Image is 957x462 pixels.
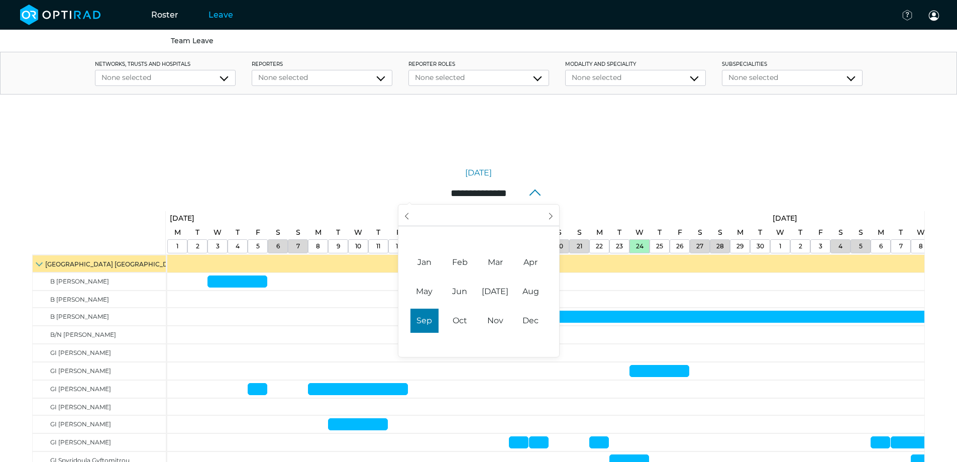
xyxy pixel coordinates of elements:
[465,167,492,179] a: [DATE]
[171,36,214,45] a: Team Leave
[877,240,885,253] a: October 6, 2025
[516,309,545,333] span: December 1, 2025
[796,225,805,240] a: October 2, 2025
[214,240,222,253] a: September 3, 2025
[722,60,863,68] label: Subspecialities
[675,225,685,240] a: September 26, 2025
[50,349,111,356] span: GI [PERSON_NAME]
[593,240,605,253] a: September 22, 2025
[462,210,495,221] input: Year
[50,278,109,285] span: B [PERSON_NAME]
[774,225,787,240] a: October 1, 2025
[796,240,805,253] a: October 2, 2025
[555,225,564,240] a: September 20, 2025
[410,309,439,333] span: September 1, 2025
[50,296,109,303] span: B [PERSON_NAME]
[777,240,784,253] a: October 1, 2025
[481,309,509,333] span: November 1, 2025
[856,225,866,240] a: October 5, 2025
[754,240,767,253] a: September 30, 2025
[897,240,905,253] a: October 7, 2025
[374,225,383,240] a: September 11, 2025
[914,225,927,240] a: October 8, 2025
[481,280,509,304] span: July 1, 2025
[167,211,197,226] a: September 1, 2025
[896,225,905,240] a: October 7, 2025
[50,403,111,411] span: GI [PERSON_NAME]
[101,72,229,83] div: None selected
[233,240,242,253] a: September 4, 2025
[50,420,111,428] span: GI [PERSON_NAME]
[770,211,800,226] a: October 1, 2025
[415,72,543,83] div: None selected
[294,240,302,253] a: September 7, 2025
[193,225,202,240] a: September 2, 2025
[674,240,686,253] a: September 26, 2025
[633,240,646,253] a: September 24, 2025
[714,240,726,253] a: September 28, 2025
[654,240,666,253] a: September 25, 2025
[875,225,887,240] a: October 6, 2025
[836,240,845,253] a: October 4, 2025
[353,240,364,253] a: September 10, 2025
[553,240,566,253] a: September 20, 2025
[446,250,474,274] span: February 1, 2025
[575,225,584,240] a: September 21, 2025
[734,240,746,253] a: September 29, 2025
[394,225,403,240] a: September 12, 2025
[95,60,236,68] label: networks, trusts and hospitals
[756,225,765,240] a: September 30, 2025
[274,240,282,253] a: September 6, 2025
[374,240,383,253] a: September 11, 2025
[334,225,343,240] a: September 9, 2025
[836,225,845,240] a: October 4, 2025
[50,367,111,375] span: GI [PERSON_NAME]
[408,60,549,68] label: Reporter roles
[615,225,624,240] a: September 23, 2025
[516,250,545,274] span: April 1, 2025
[45,260,182,268] span: [GEOGRAPHIC_DATA] [GEOGRAPHIC_DATA]
[313,240,323,253] a: September 8, 2025
[258,72,386,83] div: None selected
[410,280,439,304] span: May 1, 2025
[193,240,202,253] a: September 2, 2025
[252,60,392,68] label: Reporters
[715,225,725,240] a: September 28, 2025
[50,385,111,393] span: GI [PERSON_NAME]
[253,225,263,240] a: September 5, 2025
[734,225,746,240] a: September 29, 2025
[572,72,699,83] div: None selected
[410,250,439,274] span: January 1, 2025
[446,280,474,304] span: June 1, 2025
[20,5,101,25] img: brand-opti-rad-logos-blue-and-white-d2f68631ba2948856bd03f2d395fb146ddc8fb01b4b6e9315ea85fa773367...
[393,240,404,253] a: September 12, 2025
[481,250,509,274] span: March 1, 2025
[254,240,262,253] a: September 5, 2025
[172,225,183,240] a: September 1, 2025
[816,240,825,253] a: October 3, 2025
[728,72,856,83] div: None selected
[857,240,865,253] a: October 5, 2025
[233,225,242,240] a: September 4, 2025
[50,313,109,320] span: B [PERSON_NAME]
[816,225,825,240] a: October 3, 2025
[594,225,605,240] a: September 22, 2025
[334,240,343,253] a: September 9, 2025
[312,225,324,240] a: September 8, 2025
[352,225,365,240] a: September 10, 2025
[516,280,545,304] span: August 1, 2025
[633,225,646,240] a: September 24, 2025
[446,309,474,333] span: October 1, 2025
[174,240,181,253] a: September 1, 2025
[613,240,625,253] a: September 23, 2025
[655,225,664,240] a: September 25, 2025
[50,438,111,446] span: GI [PERSON_NAME]
[50,331,116,338] span: B/N [PERSON_NAME]
[574,240,585,253] a: September 21, 2025
[916,240,925,253] a: October 8, 2025
[211,225,224,240] a: September 3, 2025
[293,225,303,240] a: September 7, 2025
[565,60,706,68] label: Modality and Speciality
[273,225,283,240] a: September 6, 2025
[695,225,705,240] a: September 27, 2025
